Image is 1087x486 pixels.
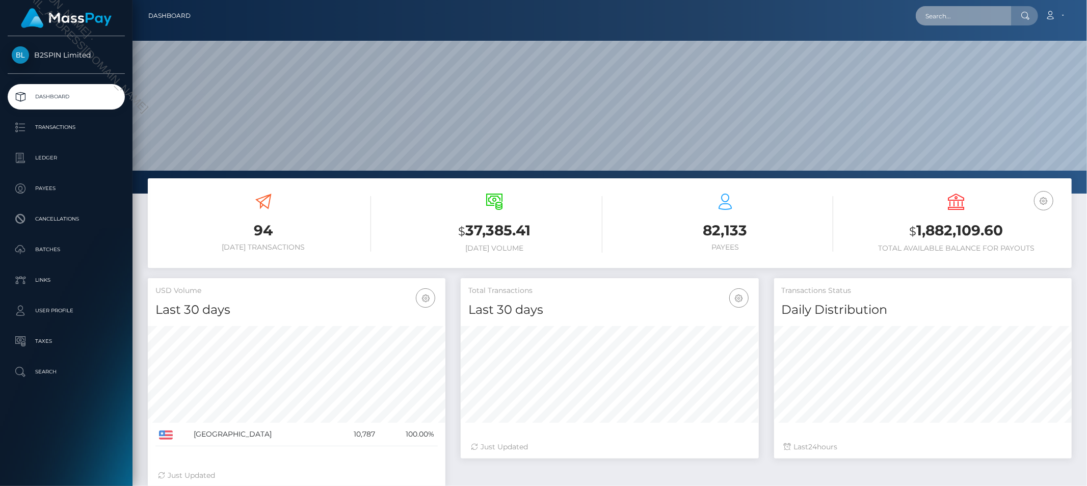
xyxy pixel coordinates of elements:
[849,244,1064,253] h6: Total Available Balance for Payouts
[155,243,371,252] h6: [DATE] Transactions
[909,224,916,238] small: $
[618,243,833,252] h6: Payees
[618,221,833,240] h3: 82,133
[12,120,121,135] p: Transactions
[155,221,371,240] h3: 94
[386,244,602,253] h6: [DATE] Volume
[8,359,125,385] a: Search
[155,286,438,296] h5: USD Volume
[468,286,751,296] h5: Total Transactions
[8,145,125,171] a: Ledger
[12,181,121,196] p: Payees
[468,301,751,319] h4: Last 30 days
[12,150,121,166] p: Ledger
[809,442,817,451] span: 24
[8,115,125,140] a: Transactions
[379,423,438,446] td: 100.00%
[159,430,173,440] img: US.png
[8,84,125,110] a: Dashboard
[784,442,1062,452] div: Last hours
[386,221,602,241] h3: 37,385.41
[916,6,1012,25] input: Search...
[458,224,465,238] small: $
[12,273,121,288] p: Links
[12,364,121,380] p: Search
[12,46,29,64] img: B2SPIN Limited
[21,8,112,28] img: MassPay Logo
[331,423,379,446] td: 10,787
[8,298,125,323] a: User Profile
[12,303,121,318] p: User Profile
[8,206,125,232] a: Cancellations
[12,242,121,257] p: Batches
[8,176,125,201] a: Payees
[8,329,125,354] a: Taxes
[155,301,438,319] h4: Last 30 days
[849,221,1064,241] h3: 1,882,109.60
[12,334,121,349] p: Taxes
[8,267,125,293] a: Links
[8,50,125,60] span: B2SPIN Limited
[148,5,191,26] a: Dashboard
[8,237,125,262] a: Batches
[190,423,331,446] td: [GEOGRAPHIC_DATA]
[12,89,121,104] p: Dashboard
[782,301,1064,319] h4: Daily Distribution
[158,470,435,481] div: Just Updated
[471,442,748,452] div: Just Updated
[782,286,1064,296] h5: Transactions Status
[12,211,121,227] p: Cancellations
